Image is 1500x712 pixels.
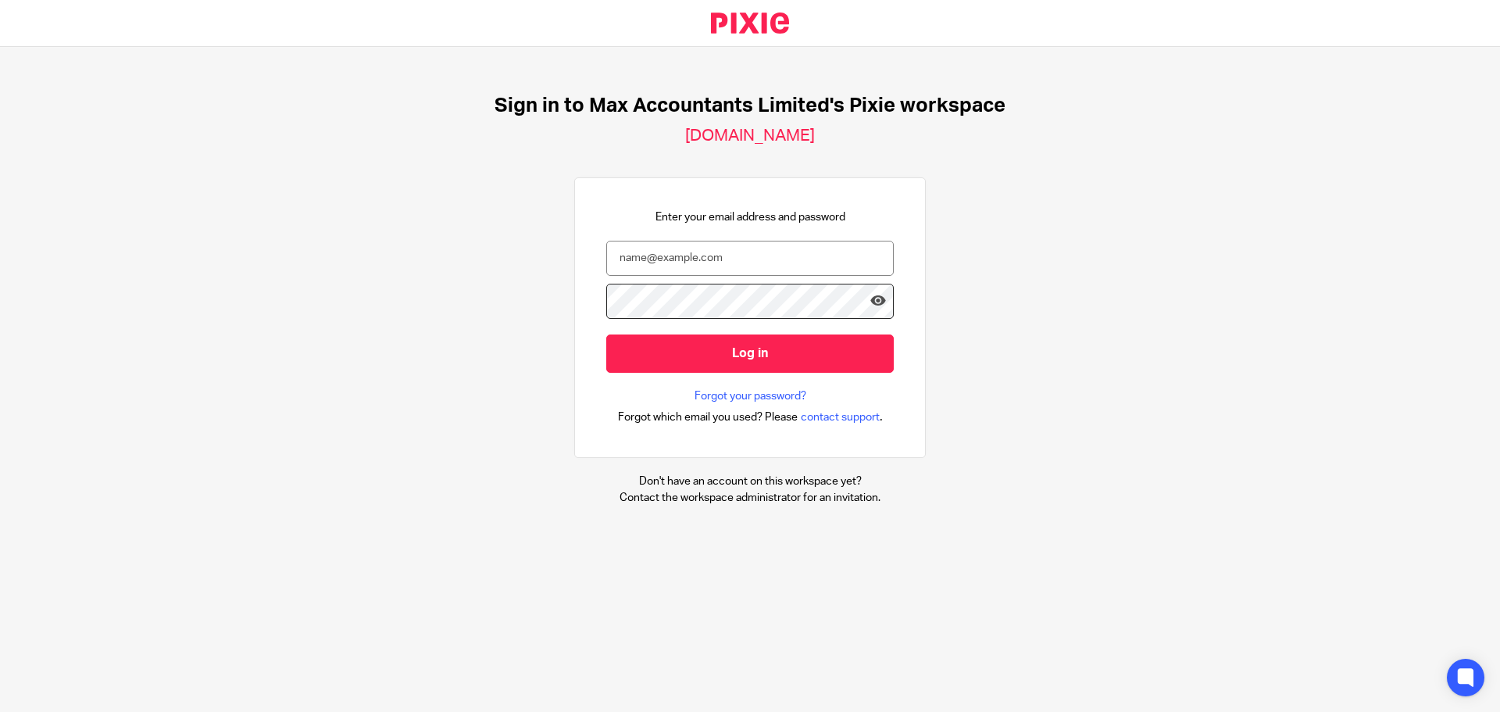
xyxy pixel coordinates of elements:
a: Forgot your password? [695,388,806,404]
p: Contact the workspace administrator for an invitation. [620,490,880,506]
div: . [618,408,883,426]
span: Forgot which email you used? Please [618,410,798,425]
h1: Sign in to Max Accountants Limited's Pixie workspace [495,94,1005,118]
p: Don't have an account on this workspace yet? [620,474,880,489]
input: name@example.com [606,241,894,276]
input: Log in [606,335,894,373]
span: contact support [801,410,880,425]
p: Enter your email address and password [655,209,845,225]
h2: [DOMAIN_NAME] [685,126,815,146]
